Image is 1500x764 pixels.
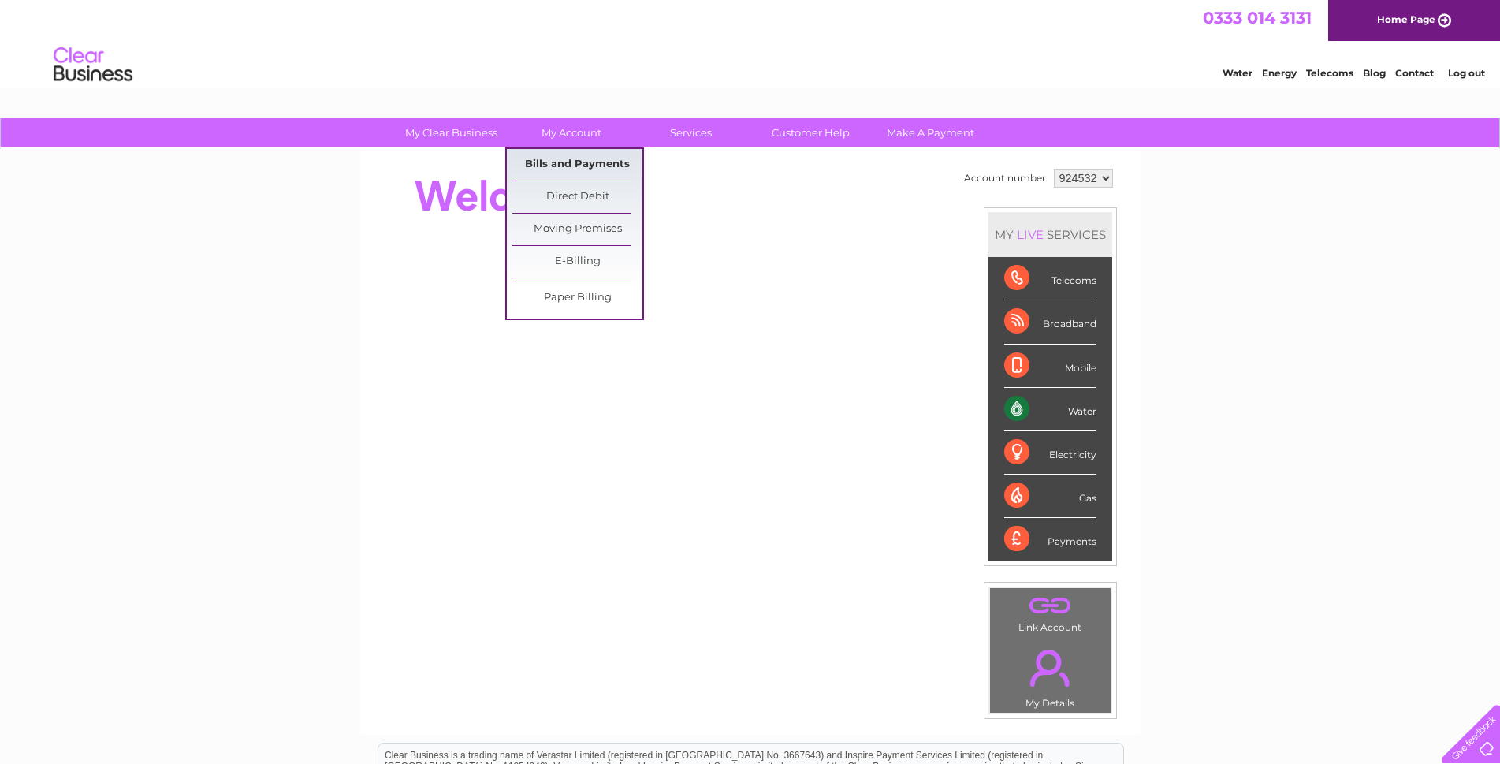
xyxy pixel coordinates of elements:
[1004,388,1096,431] div: Water
[1004,475,1096,518] div: Gas
[53,41,133,89] img: logo.png
[994,592,1107,620] a: .
[989,587,1111,637] td: Link Account
[746,118,876,147] a: Customer Help
[512,149,642,181] a: Bills and Payments
[989,636,1111,714] td: My Details
[988,212,1112,257] div: MY SERVICES
[512,181,642,213] a: Direct Debit
[1014,227,1047,242] div: LIVE
[1203,8,1312,28] a: 0333 014 3131
[1262,67,1297,79] a: Energy
[1363,67,1386,79] a: Blog
[512,246,642,278] a: E-Billing
[994,640,1107,695] a: .
[1395,67,1434,79] a: Contact
[512,282,642,314] a: Paper Billing
[1004,345,1096,388] div: Mobile
[386,118,516,147] a: My Clear Business
[378,9,1123,76] div: Clear Business is a trading name of Verastar Limited (registered in [GEOGRAPHIC_DATA] No. 3667643...
[1004,431,1096,475] div: Electricity
[1004,518,1096,561] div: Payments
[626,118,756,147] a: Services
[1306,67,1353,79] a: Telecoms
[506,118,636,147] a: My Account
[865,118,996,147] a: Make A Payment
[1223,67,1252,79] a: Water
[1004,300,1096,344] div: Broadband
[1004,257,1096,300] div: Telecoms
[1448,67,1485,79] a: Log out
[960,165,1050,192] td: Account number
[512,214,642,245] a: Moving Premises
